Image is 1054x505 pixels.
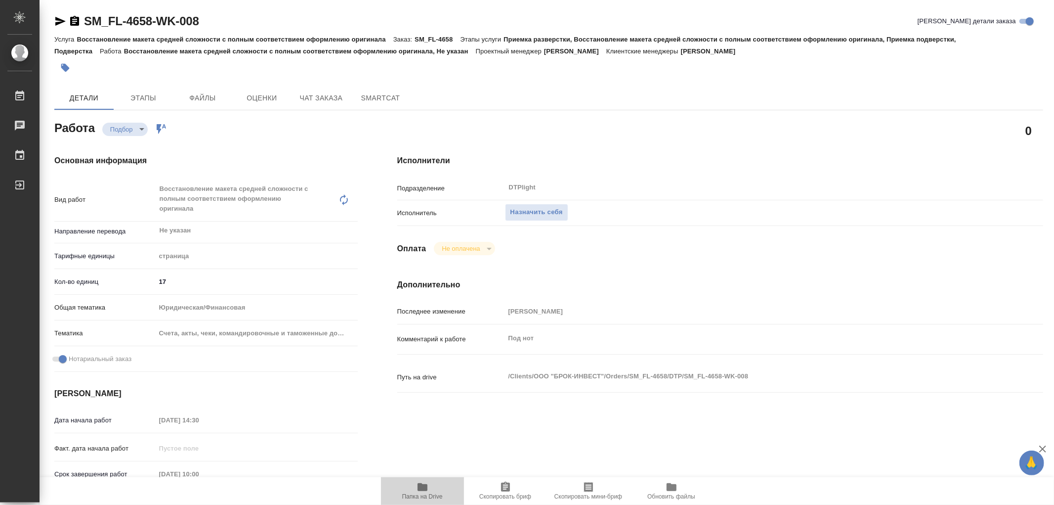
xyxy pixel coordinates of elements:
p: Комментарий к работе [397,334,505,344]
p: Приемка разверстки, Восстановление макета средней сложности с полным соответствием оформлению ори... [54,36,956,55]
p: Восстановление макета средней сложности с полным соответствием оформлению оригинала, Не указан [124,47,476,55]
p: Кол-во единиц [54,277,156,287]
button: Скопировать мини-бриф [547,477,630,505]
p: SM_FL-4658 [415,36,460,43]
p: Направление перевода [54,227,156,236]
input: Пустое поле [156,413,242,427]
h2: 0 [1025,122,1032,139]
button: Скопировать бриф [464,477,547,505]
h4: Оплата [397,243,426,255]
span: Назначить себя [510,207,563,218]
p: Вид работ [54,195,156,205]
h4: [PERSON_NAME] [54,388,358,400]
span: Детали [60,92,108,104]
button: Скопировать ссылку [69,15,81,27]
textarea: Под нот [505,330,989,347]
p: Этапы услуги [460,36,504,43]
button: Обновить файлы [630,477,713,505]
p: Подразделение [397,184,505,193]
p: Проектный менеджер [476,47,544,55]
span: [PERSON_NAME] детали заказа [918,16,1016,26]
span: Папка на Drive [402,493,443,500]
button: Не оплачена [439,244,483,253]
input: Пустое поле [156,441,242,456]
h4: Дополнительно [397,279,1043,291]
a: SM_FL-4658-WK-008 [84,14,199,28]
span: Этапы [120,92,167,104]
span: Нотариальный заказ [69,354,131,364]
button: Добавить тэг [54,57,76,79]
button: 🙏 [1019,451,1044,475]
p: Общая тематика [54,303,156,313]
p: [PERSON_NAME] [544,47,606,55]
p: Путь на drive [397,372,505,382]
span: Скопировать мини-бриф [554,493,622,500]
p: Тематика [54,328,156,338]
input: Пустое поле [505,304,989,319]
p: Услуга [54,36,77,43]
p: Дата начала работ [54,415,156,425]
p: Тарифные единицы [54,251,156,261]
span: Скопировать бриф [479,493,531,500]
span: Файлы [179,92,226,104]
p: Заказ: [393,36,415,43]
div: страница [156,248,358,265]
h4: Основная информация [54,155,358,167]
button: Назначить себя [505,204,568,221]
span: Чат заказа [297,92,345,104]
p: Клиентские менеджеры [606,47,681,55]
h4: Исполнители [397,155,1043,167]
button: Скопировать ссылку для ЯМессенджера [54,15,66,27]
input: Пустое поле [156,467,242,481]
input: ✎ Введи что-нибудь [156,275,358,289]
button: Подбор [107,125,136,134]
p: Работа [100,47,124,55]
p: Последнее изменение [397,307,505,317]
h2: Работа [54,118,95,136]
div: Юридическая/Финансовая [156,299,358,316]
div: Подбор [102,123,148,136]
div: Счета, акты, чеки, командировочные и таможенные документы [156,325,358,342]
p: Исполнитель [397,208,505,218]
div: Подбор [434,242,495,255]
span: Оценки [238,92,286,104]
p: Восстановление макета средней сложности с полным соответствием оформлению оригинала [77,36,393,43]
span: Обновить файлы [647,493,695,500]
button: Папка на Drive [381,477,464,505]
p: [PERSON_NAME] [681,47,743,55]
textarea: /Clients/ООО "БРОК-ИНВЕСТ"/Orders/SM_FL-4658/DTP/SM_FL-4658-WK-008 [505,368,989,385]
span: SmartCat [357,92,404,104]
p: Факт. дата начала работ [54,444,156,454]
span: 🙏 [1023,453,1040,473]
p: Срок завершения работ [54,469,156,479]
